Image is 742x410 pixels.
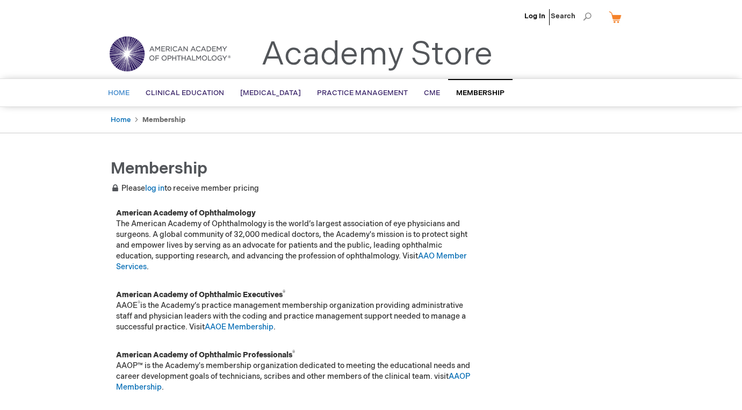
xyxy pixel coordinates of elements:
p: AAOP™ is the Academy's membership organization dedicated to meeting the educational needs and car... [116,350,476,393]
a: Home [111,116,131,124]
span: Please to receive member pricing [111,184,259,193]
strong: American Academy of Ophthalmic Executives [116,290,285,299]
a: log in [145,184,164,193]
span: CME [424,89,440,97]
strong: American Academy of Ophthalmology [116,208,256,218]
span: [MEDICAL_DATA] [240,89,301,97]
p: AAOE is the Academy’s practice management membership organization providing administrative staff ... [116,290,476,333]
span: Clinical Education [146,89,224,97]
strong: Membership [142,116,185,124]
p: The American Academy of Ophthalmology is the world’s largest association of eye physicians and su... [116,208,476,272]
a: Academy Store [261,35,493,74]
span: Membership [111,159,207,178]
sup: ® [283,290,285,296]
a: Log In [524,12,545,20]
span: Search [551,5,592,27]
span: Practice Management [317,89,408,97]
strong: American Academy of Ophthalmic Professionals [116,350,295,359]
sup: ® [292,350,295,356]
sup: ® [138,300,140,307]
a: AAOE Membership [205,322,273,332]
span: Home [108,89,129,97]
span: Membership [456,89,505,97]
